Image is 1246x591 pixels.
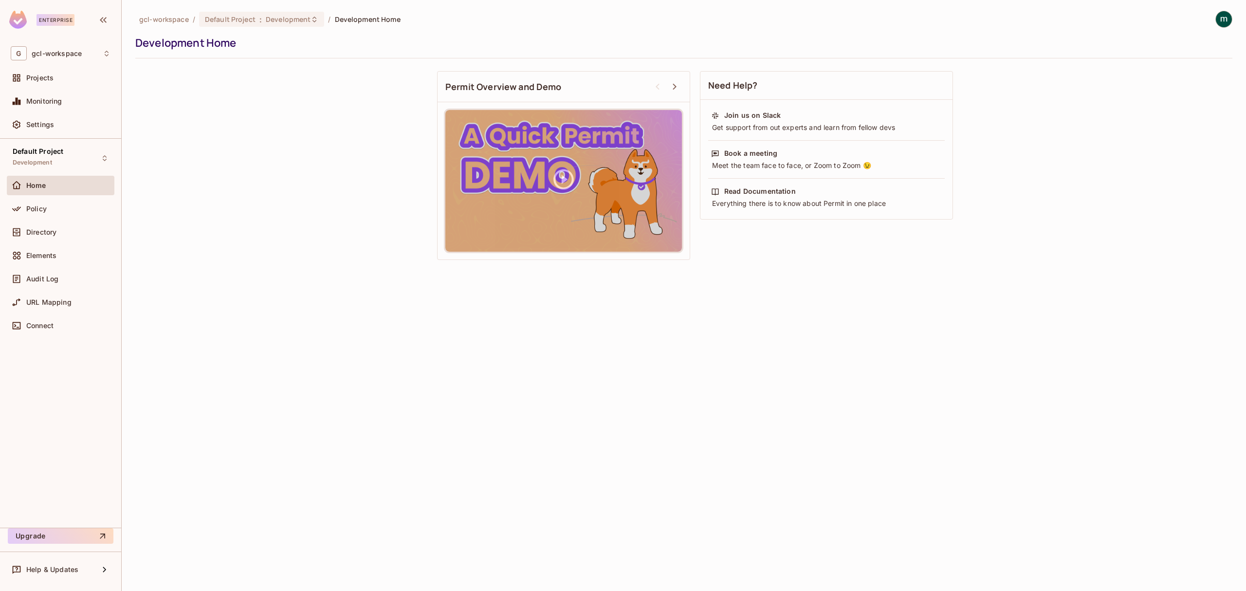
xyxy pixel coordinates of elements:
li: / [328,15,330,24]
div: Get support from out experts and learn from fellow devs [711,123,942,132]
div: Read Documentation [724,186,796,196]
span: Projects [26,74,54,82]
span: Permit Overview and Demo [445,81,562,93]
span: Connect [26,322,54,330]
img: SReyMgAAAABJRU5ErkJggg== [9,11,27,29]
div: Book a meeting [724,148,777,158]
div: Meet the team face to face, or Zoom to Zoom 😉 [711,161,942,170]
span: Development [13,159,52,166]
div: Everything there is to know about Permit in one place [711,199,942,208]
span: Default Project [205,15,256,24]
span: Need Help? [708,79,758,92]
span: Policy [26,205,47,213]
span: Audit Log [26,275,58,283]
span: Home [26,182,46,189]
span: URL Mapping [26,298,72,306]
span: : [259,16,262,23]
img: mathieu h [1216,11,1232,27]
span: Workspace: gcl-workspace [32,50,82,57]
span: Elements [26,252,56,259]
span: Directory [26,228,56,236]
span: G [11,46,27,60]
div: Enterprise [37,14,74,26]
span: Help & Updates [26,566,78,573]
span: Development Home [335,15,401,24]
span: Default Project [13,148,63,155]
div: Development Home [135,36,1228,50]
span: Development [266,15,311,24]
button: Upgrade [8,528,113,544]
span: the active workspace [139,15,189,24]
span: Settings [26,121,54,129]
span: Monitoring [26,97,62,105]
div: Join us on Slack [724,111,781,120]
li: / [193,15,195,24]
